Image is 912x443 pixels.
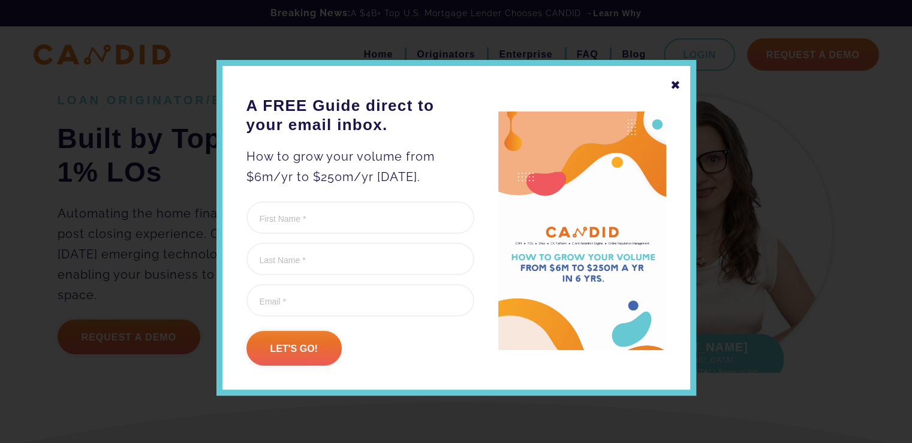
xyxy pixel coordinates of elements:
input: Let's go! [246,331,342,366]
input: Last Name * [246,243,474,275]
p: How to grow your volume from $6m/yr to $250m/yr [DATE]. [246,146,474,187]
input: Email * [246,284,474,317]
input: First Name * [246,201,474,234]
h3: A FREE Guide direct to your email inbox. [246,96,474,134]
img: A FREE Guide direct to your email inbox. [498,111,666,351]
div: ✖ [670,75,681,95]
